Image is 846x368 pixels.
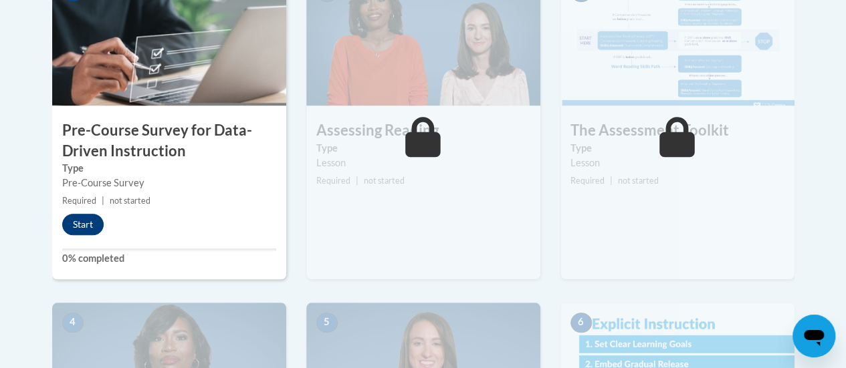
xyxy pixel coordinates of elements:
span: not started [618,176,659,186]
span: | [610,176,613,186]
iframe: Button to launch messaging window [792,315,835,357]
h3: Assessing Reading [306,120,540,141]
span: 4 [62,313,84,333]
span: not started [364,176,405,186]
div: Lesson [570,156,784,170]
span: 5 [316,313,338,333]
div: Lesson [316,156,530,170]
span: 6 [570,313,592,333]
span: | [102,196,104,206]
label: Type [570,141,784,156]
label: Type [62,161,276,176]
label: Type [316,141,530,156]
span: | [356,176,358,186]
span: Required [570,176,605,186]
button: Start [62,214,104,235]
span: Required [316,176,350,186]
span: not started [110,196,150,206]
div: Pre-Course Survey [62,176,276,190]
label: 0% completed [62,251,276,266]
h3: The Assessment Toolkit [560,120,795,141]
h3: Pre-Course Survey for Data-Driven Instruction [52,120,286,162]
span: Required [62,196,96,206]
